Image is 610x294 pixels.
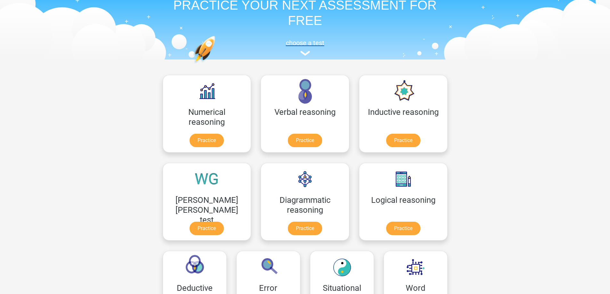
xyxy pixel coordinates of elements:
[158,39,452,56] a: choose a test
[288,222,322,235] a: Practice
[288,134,322,147] a: Practice
[386,222,420,235] a: Practice
[386,134,420,147] a: Practice
[190,134,224,147] a: Practice
[193,36,240,94] img: practice
[300,51,310,56] img: assessment
[190,222,224,235] a: Practice
[158,39,452,47] h5: choose a test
